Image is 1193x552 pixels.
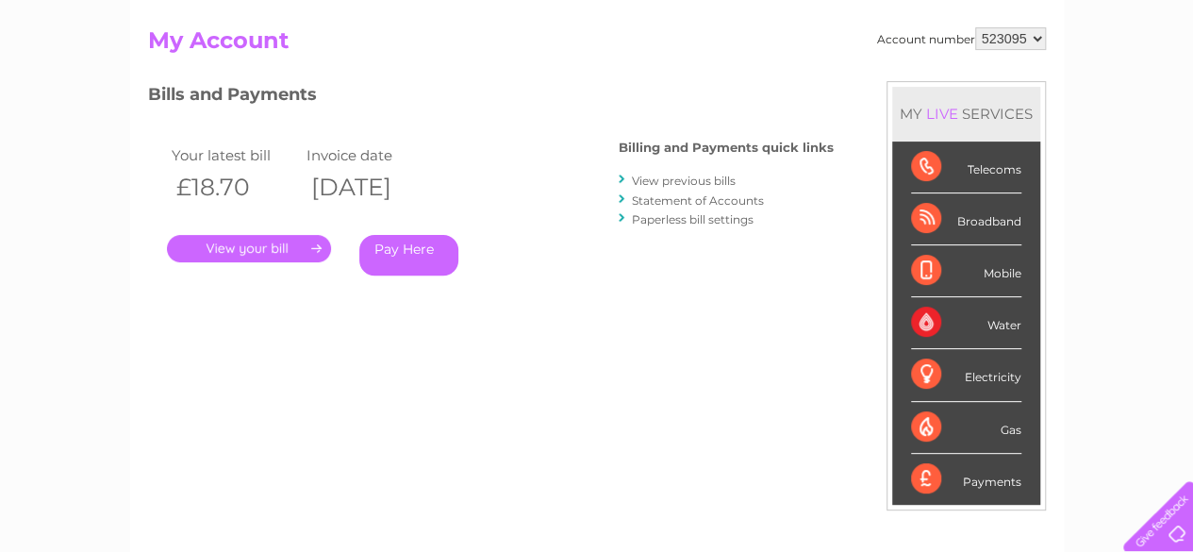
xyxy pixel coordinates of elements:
a: Blog [1029,80,1056,94]
a: Contact [1068,80,1114,94]
div: Mobile [911,245,1021,297]
div: Water [911,297,1021,349]
h3: Bills and Payments [148,81,834,114]
td: Invoice date [302,142,438,168]
th: £18.70 [167,168,303,207]
a: Water [861,80,897,94]
h4: Billing and Payments quick links [619,141,834,155]
div: Account number [877,27,1046,50]
a: . [167,235,331,262]
a: Paperless bill settings [632,212,754,226]
div: Payments [911,454,1021,505]
a: Statement of Accounts [632,193,764,208]
div: Broadband [911,193,1021,245]
div: Gas [911,402,1021,454]
a: View previous bills [632,174,736,188]
a: Pay Here [359,235,458,276]
img: logo.png [41,49,138,107]
a: 0333 014 3131 [837,9,968,33]
div: LIVE [922,105,962,123]
a: Log out [1131,80,1175,94]
div: Electricity [911,349,1021,401]
div: Clear Business is a trading name of Verastar Limited (registered in [GEOGRAPHIC_DATA] No. 3667643... [152,10,1043,92]
th: [DATE] [302,168,438,207]
div: Telecoms [911,142,1021,193]
h2: My Account [148,27,1046,63]
a: Telecoms [961,80,1018,94]
div: MY SERVICES [892,87,1040,141]
a: Energy [908,80,950,94]
td: Your latest bill [167,142,303,168]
